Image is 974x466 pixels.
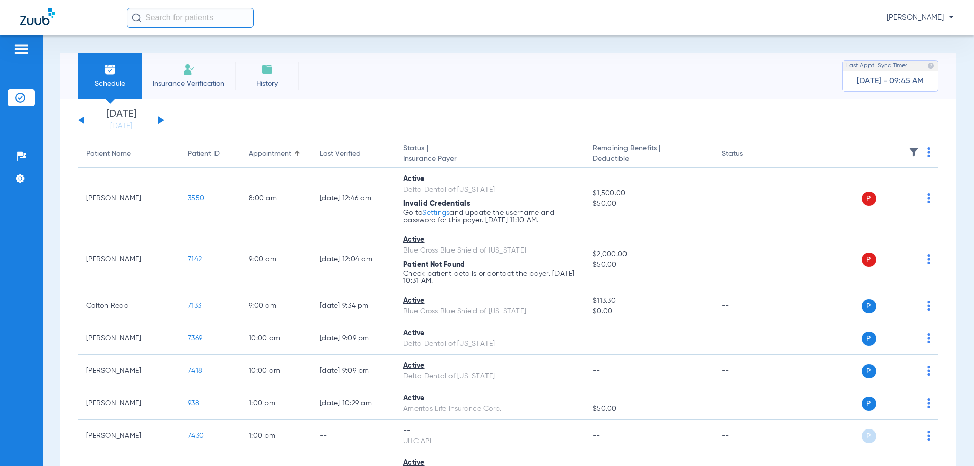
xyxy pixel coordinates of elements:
[395,140,584,168] th: Status |
[86,149,131,159] div: Patient Name
[593,432,600,439] span: --
[584,140,713,168] th: Remaining Benefits |
[249,149,291,159] div: Appointment
[311,290,395,322] td: [DATE] 9:34 PM
[104,63,116,76] img: Schedule
[403,339,576,349] div: Delta Dental of [US_STATE]
[714,322,782,355] td: --
[13,43,29,55] img: hamburger-icon
[927,62,934,69] img: last sync help info
[862,192,876,206] span: P
[927,193,930,203] img: group-dot-blue.svg
[311,355,395,387] td: [DATE] 9:09 PM
[320,149,361,159] div: Last Verified
[909,147,919,157] img: filter.svg
[593,260,705,270] span: $50.00
[240,168,311,229] td: 8:00 AM
[240,355,311,387] td: 10:00 AM
[78,355,180,387] td: [PERSON_NAME]
[857,76,924,86] span: [DATE] - 09:45 AM
[188,149,232,159] div: Patient ID
[593,296,705,306] span: $113.30
[311,387,395,420] td: [DATE] 10:29 AM
[927,333,930,343] img: group-dot-blue.svg
[78,420,180,452] td: [PERSON_NAME]
[403,436,576,447] div: UHC API
[86,149,171,159] div: Patient Name
[188,367,202,374] span: 7418
[188,400,199,407] span: 938
[927,254,930,264] img: group-dot-blue.svg
[311,168,395,229] td: [DATE] 12:46 AM
[240,322,311,355] td: 10:00 AM
[403,371,576,382] div: Delta Dental of [US_STATE]
[403,154,576,164] span: Insurance Payer
[78,168,180,229] td: [PERSON_NAME]
[422,209,449,217] a: Settings
[240,387,311,420] td: 1:00 PM
[78,322,180,355] td: [PERSON_NAME]
[593,393,705,404] span: --
[714,290,782,322] td: --
[927,398,930,408] img: group-dot-blue.svg
[20,8,55,25] img: Zuub Logo
[403,270,576,284] p: Check patient details or contact the payer. [DATE] 10:31 AM.
[240,290,311,322] td: 9:00 AM
[188,335,202,342] span: 7369
[927,147,930,157] img: group-dot-blue.svg
[593,367,600,374] span: --
[240,420,311,452] td: 1:00 PM
[403,393,576,404] div: Active
[593,249,705,260] span: $2,000.00
[86,79,134,89] span: Schedule
[403,245,576,256] div: Blue Cross Blue Shield of [US_STATE]
[862,332,876,346] span: P
[311,322,395,355] td: [DATE] 9:09 PM
[927,301,930,311] img: group-dot-blue.svg
[403,209,576,224] p: Go to and update the username and password for this payer. [DATE] 11:10 AM.
[846,61,907,71] span: Last Appt. Sync Time:
[714,355,782,387] td: --
[78,387,180,420] td: [PERSON_NAME]
[243,79,291,89] span: History
[91,109,152,131] li: [DATE]
[927,366,930,376] img: group-dot-blue.svg
[862,364,876,378] span: P
[403,361,576,371] div: Active
[593,199,705,209] span: $50.00
[91,121,152,131] a: [DATE]
[887,13,954,23] span: [PERSON_NAME]
[403,404,576,414] div: Ameritas Life Insurance Corp.
[183,63,195,76] img: Manual Insurance Verification
[593,188,705,199] span: $1,500.00
[132,13,141,22] img: Search Icon
[714,387,782,420] td: --
[188,256,202,263] span: 7142
[923,417,974,466] div: Chat Widget
[311,229,395,290] td: [DATE] 12:04 AM
[862,397,876,411] span: P
[188,432,204,439] span: 7430
[862,253,876,267] span: P
[78,290,180,322] td: Colton Read
[261,63,273,76] img: History
[403,261,465,268] span: Patient Not Found
[403,185,576,195] div: Delta Dental of [US_STATE]
[240,229,311,290] td: 9:00 AM
[403,296,576,306] div: Active
[862,429,876,443] span: P
[714,168,782,229] td: --
[862,299,876,313] span: P
[403,425,576,436] div: --
[593,154,705,164] span: Deductible
[149,79,228,89] span: Insurance Verification
[403,328,576,339] div: Active
[593,335,600,342] span: --
[403,174,576,185] div: Active
[403,306,576,317] div: Blue Cross Blue Shield of [US_STATE]
[127,8,254,28] input: Search for patients
[188,302,201,309] span: 7133
[403,200,470,207] span: Invalid Credentials
[714,420,782,452] td: --
[311,420,395,452] td: --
